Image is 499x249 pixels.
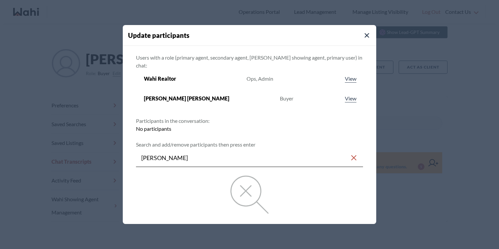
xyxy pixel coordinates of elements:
[144,75,176,83] span: Wahi Realtor
[136,118,210,124] span: Participants in the conversation:
[247,75,273,83] div: Ops, Admin
[141,152,350,164] input: Search input
[128,30,376,40] h4: Update participants
[350,152,358,164] button: Clear search
[136,125,171,132] span: No participants
[280,95,293,102] div: Buyer
[363,32,371,40] button: Close Modal
[144,95,229,102] span: [PERSON_NAME] [PERSON_NAME]
[344,95,358,102] a: View profile
[136,54,362,69] span: Users with a role (primary agent, secondary agent, [PERSON_NAME] showing agent, primary user) in ...
[344,75,358,83] a: View profile
[136,141,363,149] p: Search and add/remove participants then press enter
